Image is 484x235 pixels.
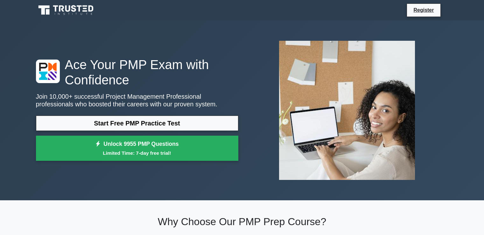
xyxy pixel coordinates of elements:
[36,93,238,108] p: Join 10,000+ successful Project Management Professional professionals who boosted their careers w...
[410,6,438,14] a: Register
[44,149,230,157] small: Limited Time: 7-day free trial!
[36,216,448,228] h2: Why Choose Our PMP Prep Course?
[36,136,238,161] a: Unlock 9955 PMP QuestionsLimited Time: 7-day free trial!
[36,116,238,131] a: Start Free PMP Practice Test
[36,57,238,88] h1: Ace Your PMP Exam with Confidence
